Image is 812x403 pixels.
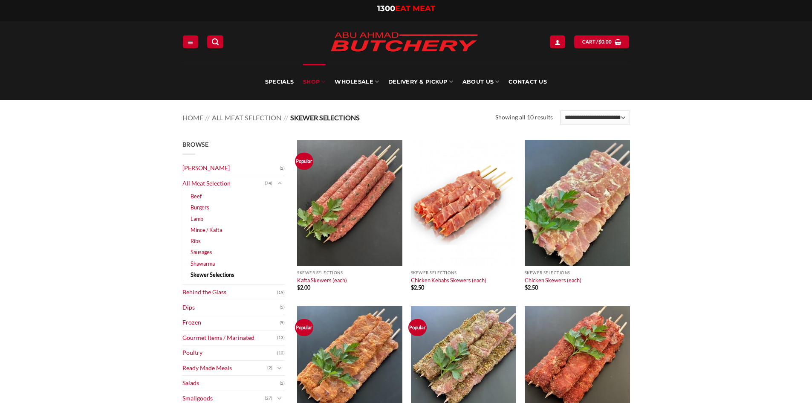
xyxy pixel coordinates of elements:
p: Skewer Selections [411,270,516,275]
button: Toggle [275,363,285,373]
span: // [283,113,288,122]
a: SHOP [303,64,325,100]
bdi: 2.50 [411,284,424,291]
a: Mince / Kafta [191,224,222,235]
a: About Us [462,64,499,100]
a: Ready Made Meals [182,361,267,376]
span: $ [297,284,300,291]
span: EAT MEAT [395,4,435,13]
span: Skewer Selections [290,113,360,122]
p: Showing all 10 results [495,113,553,122]
a: Behind the Glass [182,285,277,300]
span: (2) [280,377,285,390]
a: Chicken Kebabs Skewers (each) [411,277,486,284]
a: Sausages [191,246,212,258]
bdi: 0.00 [598,39,612,44]
span: (2) [280,162,285,175]
span: (19) [277,286,285,299]
a: Frozen [182,315,280,330]
button: Toggle [275,179,285,188]
a: Contact Us [509,64,547,100]
a: Search [207,35,223,48]
a: Salads [182,376,280,391]
button: Toggle [275,394,285,403]
img: Kafta Skewers [297,140,402,266]
a: Delivery & Pickup [388,64,453,100]
a: Specials [265,64,294,100]
a: View cart [574,35,629,48]
a: Dips [182,300,280,315]
a: Wholesale [335,64,379,100]
span: (5) [280,301,285,314]
span: $ [525,284,528,291]
a: 1300EAT MEAT [377,4,435,13]
span: 1300 [377,4,395,13]
span: $ [411,284,414,291]
bdi: 2.50 [525,284,538,291]
img: Chicken Skewers [525,140,630,266]
img: Chicken Kebabs Skewers [411,140,516,266]
a: Shawarma [191,258,215,269]
p: Skewer Selections [297,270,402,275]
a: Beef [191,191,202,202]
a: All Meat Selection [182,176,265,191]
a: Chicken Skewers (each) [525,277,581,284]
a: Home [182,113,203,122]
a: Poultry [182,345,277,360]
img: Abu Ahmad Butchery [323,26,485,59]
a: Menu [183,35,198,48]
span: (13) [277,331,285,344]
a: Burgers [191,202,209,213]
span: (12) [277,347,285,360]
p: Skewer Selections [525,270,630,275]
span: (74) [265,177,272,190]
a: [PERSON_NAME] [182,161,280,176]
span: $ [598,38,601,46]
a: Lamb [191,213,203,224]
a: Login [550,35,565,48]
a: All Meat Selection [212,113,281,122]
a: Ribs [191,235,201,246]
span: Browse [182,141,209,148]
span: // [205,113,210,122]
a: Gourmet Items / Marinated [182,331,277,345]
bdi: 2.00 [297,284,310,291]
select: Shop order [560,110,630,125]
span: (2) [267,362,272,374]
a: Kafta Skewers (each) [297,277,347,284]
span: (9) [280,316,285,329]
a: Skewer Selections [191,269,234,280]
span: Cart / [582,38,612,46]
